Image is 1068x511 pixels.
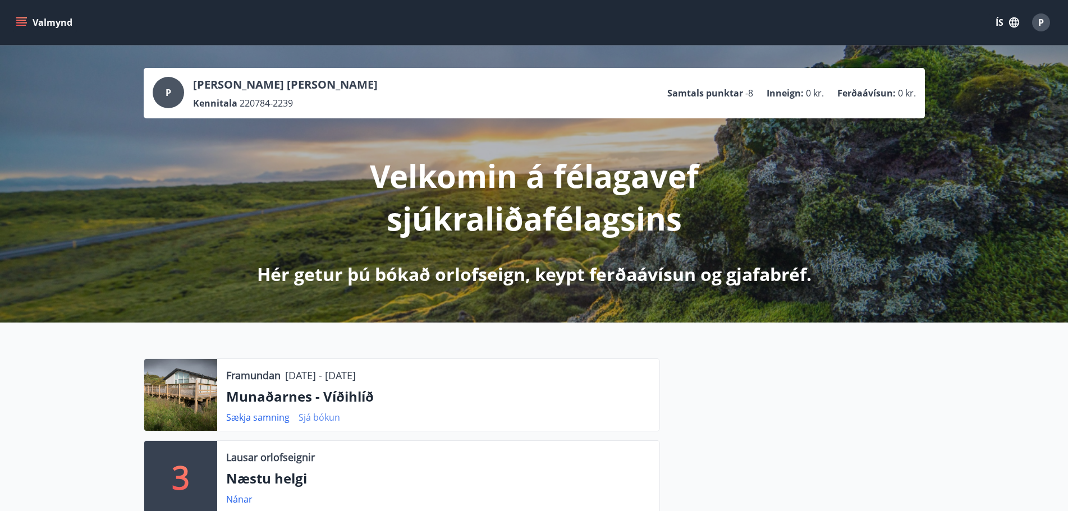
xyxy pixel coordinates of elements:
[806,87,824,99] span: 0 kr.
[226,368,281,383] p: Framundan
[166,86,171,99] span: P
[257,262,812,287] p: Hér getur þú bókað orlofseign, keypt ferðaávísun og gjafabréf.
[767,87,804,99] p: Inneign :
[299,411,340,423] a: Sjá bókun
[193,77,378,93] p: [PERSON_NAME] [PERSON_NAME]
[172,455,190,498] p: 3
[1038,16,1044,29] span: P
[240,97,293,109] span: 220784-2239
[226,411,290,423] a: Sækja samning
[226,450,315,464] p: Lausar orlofseignir
[285,368,356,383] p: [DATE] - [DATE]
[226,387,650,406] p: Munaðarnes - Víðihlíð
[193,97,237,109] p: Kennitala
[238,154,831,240] p: Velkomin á félagavef sjúkraliðafélagsins
[745,87,753,99] span: -8
[898,87,916,99] span: 0 kr.
[226,493,253,505] a: Nánar
[13,12,77,33] button: menu
[989,12,1025,33] button: ÍS
[837,87,896,99] p: Ferðaávísun :
[226,469,650,488] p: Næstu helgi
[667,87,743,99] p: Samtals punktar
[1028,9,1055,36] button: P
